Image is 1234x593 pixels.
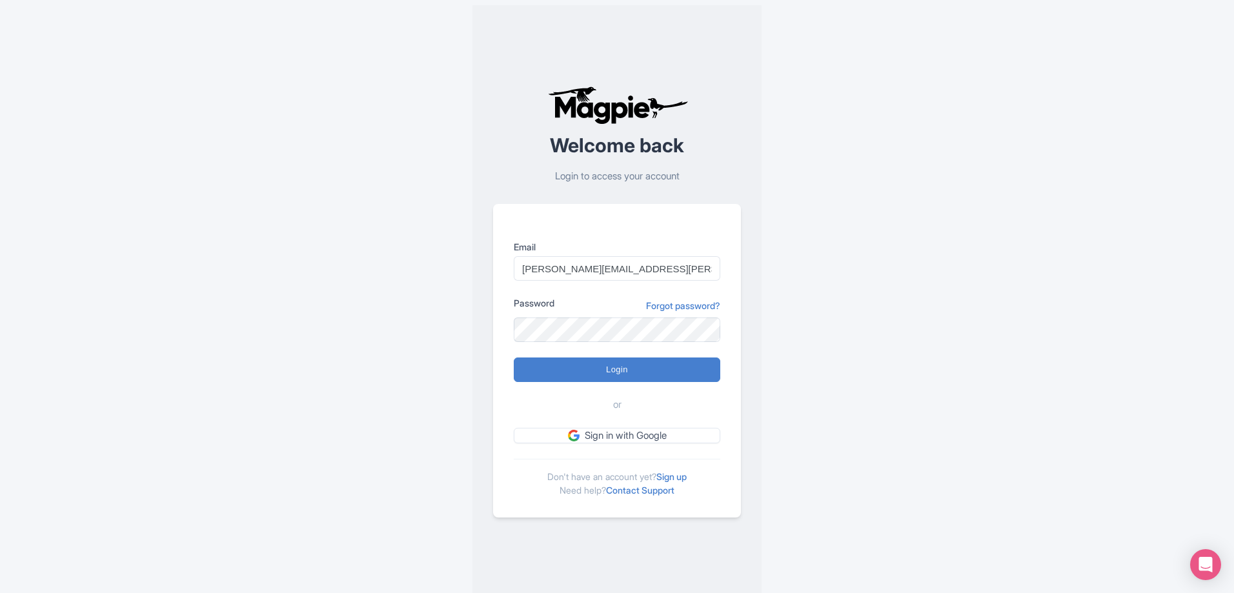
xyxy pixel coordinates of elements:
a: Contact Support [606,485,674,496]
label: Password [514,296,554,310]
h2: Welcome back [493,135,741,156]
a: Sign in with Google [514,428,720,444]
input: you@example.com [514,256,720,281]
label: Email [514,240,720,254]
span: or [613,397,622,412]
div: Open Intercom Messenger [1190,549,1221,580]
a: Sign up [656,471,687,482]
a: Forgot password? [646,299,720,312]
p: Login to access your account [493,169,741,184]
img: google.svg [568,430,580,441]
input: Login [514,357,720,382]
div: Don't have an account yet? Need help? [514,459,720,497]
img: logo-ab69f6fb50320c5b225c76a69d11143b.png [545,86,690,125]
